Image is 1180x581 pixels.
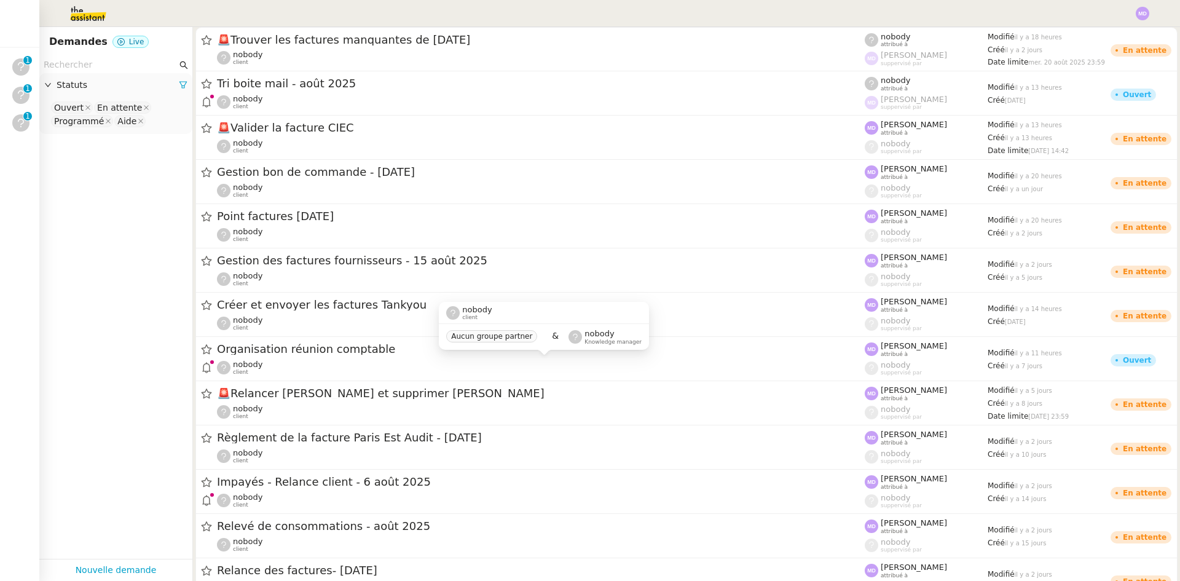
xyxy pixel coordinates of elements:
[1015,483,1052,489] span: il y a 2 jours
[988,399,1005,408] span: Créé
[217,271,865,287] app-user-detailed-label: client
[865,52,878,65] img: svg
[233,271,262,280] span: nobody
[988,96,1005,105] span: Créé
[1005,186,1043,192] span: il y a un jour
[988,570,1015,579] span: Modifié
[1005,274,1042,281] span: il y a 5 jours
[233,546,248,553] span: client
[865,227,988,243] app-user-label: suppervisé par
[988,437,1015,446] span: Modifié
[988,450,1005,459] span: Créé
[988,133,1005,142] span: Créé
[23,112,32,121] nz-badge-sup: 1
[1123,489,1166,497] div: En attente
[233,236,248,243] span: client
[881,449,910,458] span: nobody
[1015,438,1052,445] span: il y a 2 jours
[1005,135,1052,141] span: il y a 13 heures
[233,360,262,369] span: nobody
[865,183,988,199] app-user-label: suppervisé par
[233,369,248,376] span: client
[217,448,865,464] app-user-detailed-label: client
[865,298,878,312] img: svg
[1015,387,1052,394] span: il y a 5 jours
[217,565,865,576] span: Relance des factures- [DATE]
[988,121,1015,129] span: Modifié
[865,537,988,553] app-user-label: suppervisé par
[881,174,908,181] span: attribué à
[97,102,142,113] div: En attente
[865,164,988,180] app-user-label: attribué à
[217,387,230,400] span: 🚨
[881,414,922,421] span: suppervisé par
[881,32,910,41] span: nobody
[865,564,878,577] img: svg
[881,76,910,85] span: nobody
[44,58,177,72] input: Rechercher
[1123,91,1151,98] div: Ouvert
[865,493,988,509] app-user-label: suppervisé par
[865,475,878,489] img: svg
[988,172,1015,180] span: Modifié
[988,494,1005,503] span: Créé
[988,146,1028,155] span: Date limite
[865,32,988,48] app-user-label: attribué à
[39,73,192,97] div: Statuts
[881,50,947,60] span: [PERSON_NAME]
[865,272,988,288] app-user-label: suppervisé par
[881,192,922,199] span: suppervisé par
[1015,571,1052,578] span: il y a 2 jours
[54,102,84,113] div: Ouvert
[881,272,910,281] span: nobody
[881,502,922,509] span: suppervisé par
[217,121,230,134] span: 🚨
[462,305,492,314] span: nobody
[1028,59,1104,66] span: mer. 20 août 2025 23:59
[552,329,559,345] span: &
[1123,312,1166,320] div: En attente
[865,430,988,446] app-user-label: attribué à
[1123,401,1166,408] div: En attente
[1005,47,1042,53] span: il y a 2 jours
[988,481,1015,490] span: Modifié
[1028,148,1069,154] span: [DATE] 14:42
[568,329,642,345] app-user-label: Knowledge manager
[881,95,947,104] span: [PERSON_NAME]
[865,520,878,533] img: svg
[1005,97,1026,104] span: [DATE]
[865,50,988,66] app-user-label: suppervisé par
[233,537,262,546] span: nobody
[881,85,908,92] span: attribué à
[1015,261,1052,268] span: il y a 2 jours
[865,316,988,332] app-user-label: suppervisé par
[1015,122,1062,128] span: il y a 13 heures
[988,273,1005,282] span: Créé
[1005,363,1042,370] span: il y a 7 jours
[881,237,922,243] span: suppervisé par
[881,104,922,111] span: suppervisé par
[881,484,908,491] span: attribué à
[988,386,1015,395] span: Modifié
[988,539,1005,547] span: Créé
[865,254,878,267] img: svg
[76,563,157,577] a: Nouvelle demande
[1015,350,1062,357] span: il y a 11 heures
[881,430,947,439] span: [PERSON_NAME]
[217,138,865,154] app-user-detailed-label: client
[1005,400,1042,407] span: il y a 8 jours
[217,388,865,399] span: Relancer [PERSON_NAME] et supprimer [PERSON_NAME]
[988,216,1015,224] span: Modifié
[114,115,146,127] nz-select-item: Aide
[217,78,865,89] span: Tri boite mail - août 2025
[233,315,262,325] span: nobody
[233,325,248,331] span: client
[1005,318,1026,325] span: [DATE]
[233,148,248,154] span: client
[217,50,865,66] app-user-detailed-label: client
[881,572,908,579] span: attribué à
[865,96,878,109] img: svg
[233,94,262,103] span: nobody
[988,58,1028,66] span: Date limite
[881,148,922,155] span: suppervisé par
